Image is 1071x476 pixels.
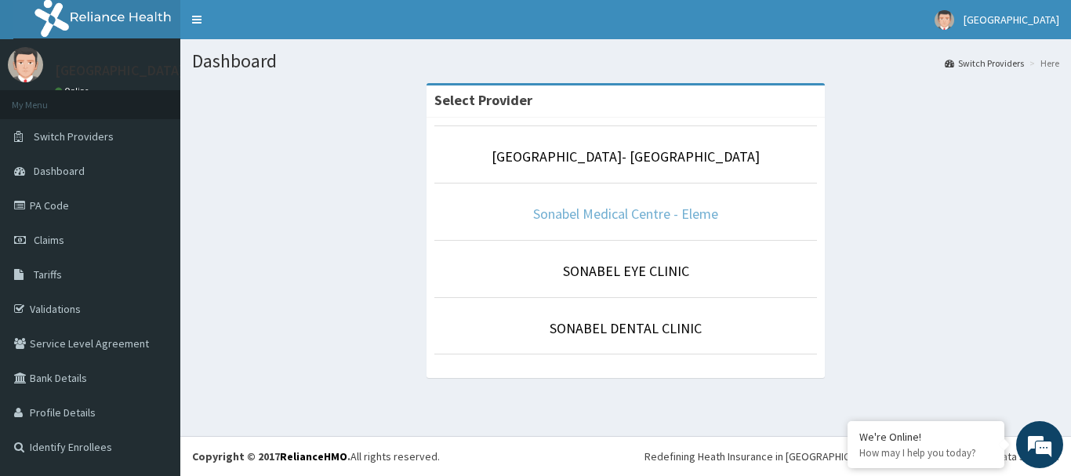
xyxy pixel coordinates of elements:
p: How may I help you today? [859,446,993,460]
span: [GEOGRAPHIC_DATA] [964,13,1059,27]
img: User Image [8,47,43,82]
li: Here [1026,56,1059,70]
a: [GEOGRAPHIC_DATA]- [GEOGRAPHIC_DATA] [492,147,760,165]
footer: All rights reserved. [180,436,1071,476]
div: We're Online! [859,430,993,444]
strong: Select Provider [434,91,532,109]
a: SONABEL EYE CLINIC [563,262,689,280]
span: Dashboard [34,164,85,178]
h1: Dashboard [192,51,1059,71]
a: Online [55,85,93,96]
a: RelianceHMO [280,449,347,463]
span: Claims [34,233,64,247]
a: Switch Providers [945,56,1024,70]
strong: Copyright © 2017 . [192,449,350,463]
img: User Image [935,10,954,30]
span: Tariffs [34,267,62,282]
a: SONABEL DENTAL CLINIC [550,319,702,337]
div: Redefining Heath Insurance in [GEOGRAPHIC_DATA] using Telemedicine and Data Science! [644,449,1059,464]
a: Sonabel Medical Centre - Eleme [533,205,718,223]
span: Switch Providers [34,129,114,144]
p: [GEOGRAPHIC_DATA] [55,64,184,78]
